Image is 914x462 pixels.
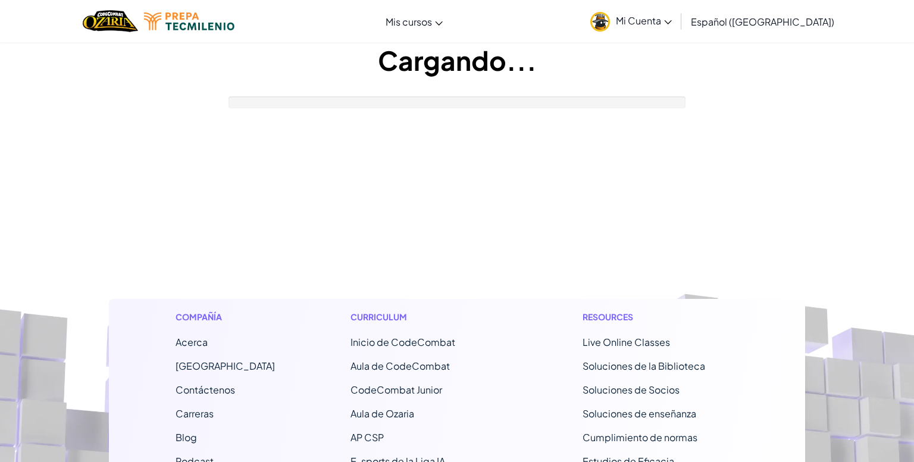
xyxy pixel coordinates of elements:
span: Mi Cuenta [616,14,672,27]
a: AP CSP [350,431,384,444]
a: Aula de CodeCombat [350,360,450,372]
a: CodeCombat Junior [350,383,442,396]
h1: Curriculum [350,311,507,323]
a: Ozaria by CodeCombat logo [83,9,138,33]
span: Inicio de CodeCombat [350,336,455,348]
a: Blog [176,431,197,444]
img: Tecmilenio logo [144,13,234,30]
a: Soluciones de Socios [583,383,680,396]
h1: Resources [583,311,739,323]
a: Aula de Ozaria [350,407,414,420]
span: Español ([GEOGRAPHIC_DATA]) [691,15,834,28]
a: Cumplimiento de normas [583,431,697,444]
span: Contáctenos [176,383,235,396]
a: Acerca [176,336,208,348]
a: Español ([GEOGRAPHIC_DATA]) [685,5,840,38]
img: Home [83,9,138,33]
a: Soluciones de enseñanza [583,407,696,420]
a: Mi Cuenta [584,2,678,40]
a: Mis cursos [380,5,449,38]
a: [GEOGRAPHIC_DATA] [176,360,275,372]
img: avatar [590,12,610,32]
span: Mis cursos [386,15,432,28]
a: Live Online Classes [583,336,670,348]
a: Carreras [176,407,214,420]
a: Soluciones de la Biblioteca [583,360,705,372]
h1: Compañía [176,311,275,323]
